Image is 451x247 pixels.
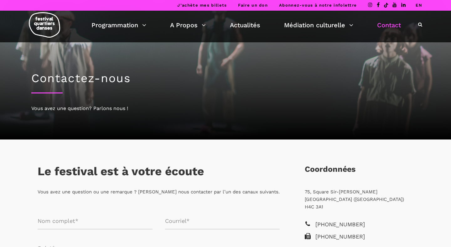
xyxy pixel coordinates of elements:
a: Programmation [91,20,146,30]
img: logo-fqd-med [29,12,60,38]
a: Abonnez-vous à notre infolettre [279,3,357,8]
div: Vous avez une question? Parlons nous ! [31,104,420,113]
h3: Coordonnées [305,165,355,180]
p: 75, Square Sir-[PERSON_NAME] [GEOGRAPHIC_DATA] ([GEOGRAPHIC_DATA]) H4C 3A1 [305,188,413,211]
a: EN [416,3,422,8]
span: [PHONE_NUMBER] [315,232,413,241]
a: J’achète mes billets [177,3,227,8]
a: Faire un don [238,3,268,8]
p: Vous avez une question ou une remarque ? [PERSON_NAME] nous contacter par l’un des canaux suivants. [38,188,280,196]
a: Médiation culturelle [284,20,353,30]
input: Courriel* [165,213,280,229]
a: Actualités [230,20,260,30]
a: A Propos [170,20,206,30]
h3: Le festival est à votre écoute [38,165,204,180]
a: Contact [377,20,401,30]
span: [PHONE_NUMBER] [315,220,413,229]
input: Nom complet* [38,213,153,229]
h1: Contactez-nous [31,71,420,85]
